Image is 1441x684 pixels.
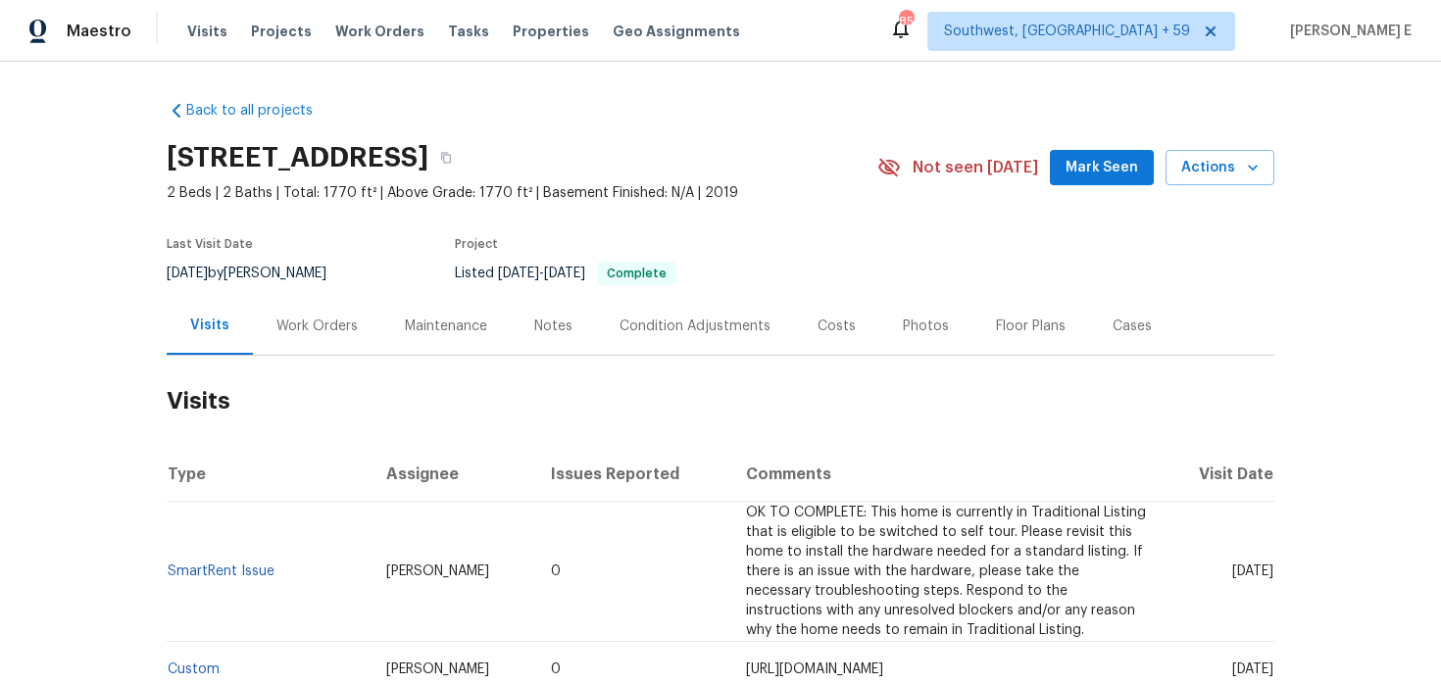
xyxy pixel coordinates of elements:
div: Work Orders [276,317,358,336]
span: Project [455,238,498,250]
span: Mark Seen [1066,156,1138,180]
div: Floor Plans [996,317,1066,336]
span: [DATE] [167,267,208,280]
button: Actions [1166,150,1274,186]
span: Work Orders [335,22,424,41]
a: SmartRent Issue [168,564,274,578]
span: Visits [187,22,227,41]
div: Visits [190,316,229,335]
button: Mark Seen [1050,150,1154,186]
span: 2 Beds | 2 Baths | Total: 1770 ft² | Above Grade: 1770 ft² | Basement Finished: N/A | 2019 [167,183,877,203]
th: Type [167,447,371,502]
button: Copy Address [428,140,464,175]
span: Not seen [DATE] [913,158,1038,177]
span: 0 [551,662,561,676]
th: Assignee [371,447,535,502]
span: Geo Assignments [613,22,740,41]
span: [PERSON_NAME] E [1282,22,1412,41]
span: Tasks [448,24,489,38]
span: Actions [1181,156,1259,180]
div: by [PERSON_NAME] [167,262,350,285]
span: [URL][DOMAIN_NAME] [746,662,883,676]
div: Maintenance [405,317,487,336]
th: Comments [730,447,1163,502]
span: Complete [599,268,674,279]
div: Condition Adjustments [620,317,770,336]
span: [DATE] [544,267,585,280]
span: [DATE] [498,267,539,280]
span: [PERSON_NAME] [386,662,489,676]
h2: Visits [167,356,1274,447]
div: Notes [534,317,572,336]
div: Photos [903,317,949,336]
span: [DATE] [1232,564,1273,578]
span: Projects [251,22,312,41]
span: Maestro [67,22,131,41]
div: Cases [1113,317,1152,336]
div: Costs [818,317,856,336]
span: - [498,267,585,280]
span: Last Visit Date [167,238,253,250]
span: Properties [513,22,589,41]
span: OK TO COMPLETE: This home is currently in Traditional Listing that is eligible to be switched to ... [746,506,1146,637]
span: [PERSON_NAME] [386,564,489,578]
th: Issues Reported [535,447,730,502]
span: [DATE] [1232,662,1273,676]
th: Visit Date [1163,447,1274,502]
div: 854 [899,12,913,31]
span: Listed [455,267,676,280]
h2: [STREET_ADDRESS] [167,148,428,168]
span: 0 [551,564,561,578]
a: Back to all projects [167,101,355,121]
span: Southwest, [GEOGRAPHIC_DATA] + 59 [944,22,1190,41]
a: Custom [168,662,220,676]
